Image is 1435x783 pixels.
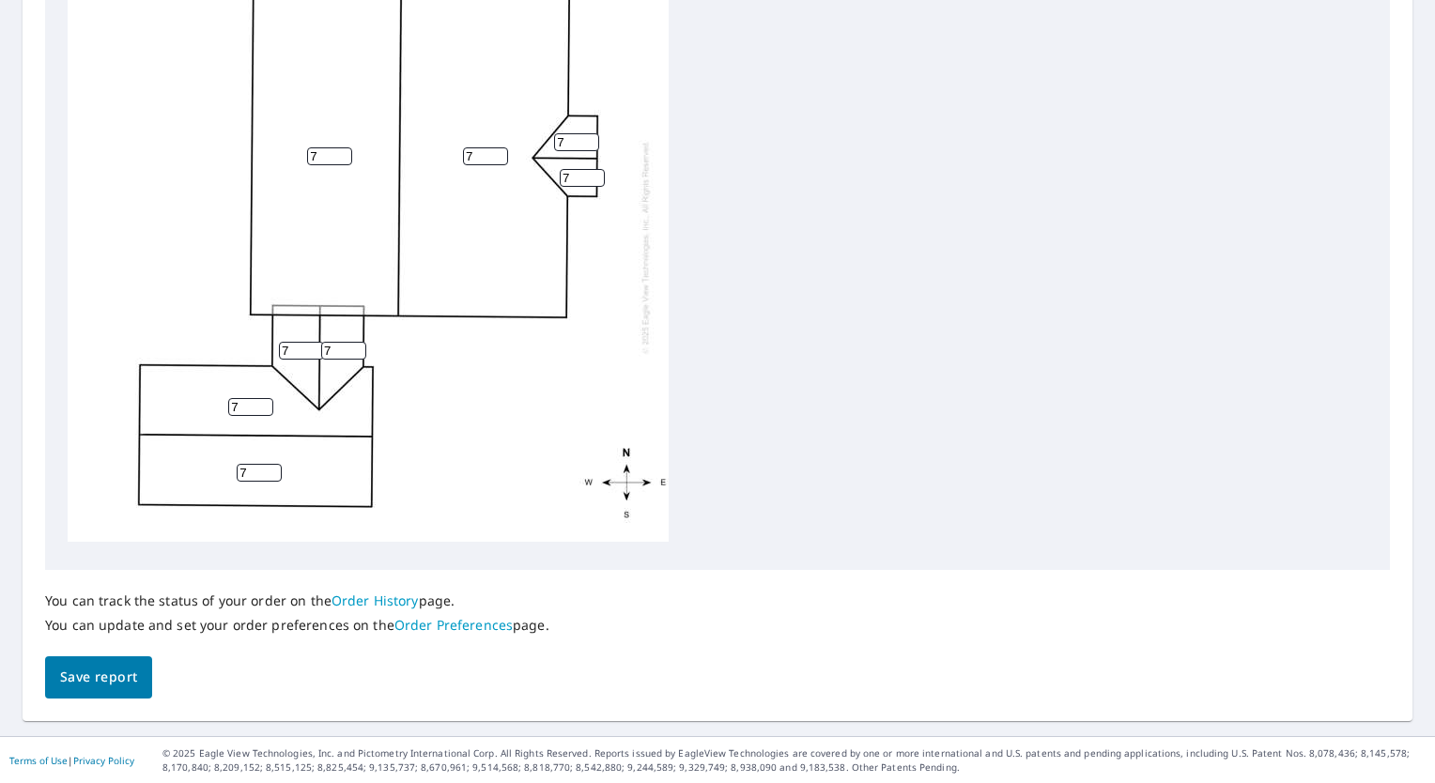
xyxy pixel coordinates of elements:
[45,656,152,699] button: Save report
[162,746,1426,775] p: © 2025 Eagle View Technologies, Inc. and Pictometry International Corp. All Rights Reserved. Repo...
[60,666,137,689] span: Save report
[45,617,549,634] p: You can update and set your order preferences on the page.
[332,591,419,609] a: Order History
[394,616,513,634] a: Order Preferences
[45,592,549,609] p: You can track the status of your order on the page.
[9,755,134,766] p: |
[9,754,68,767] a: Terms of Use
[73,754,134,767] a: Privacy Policy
